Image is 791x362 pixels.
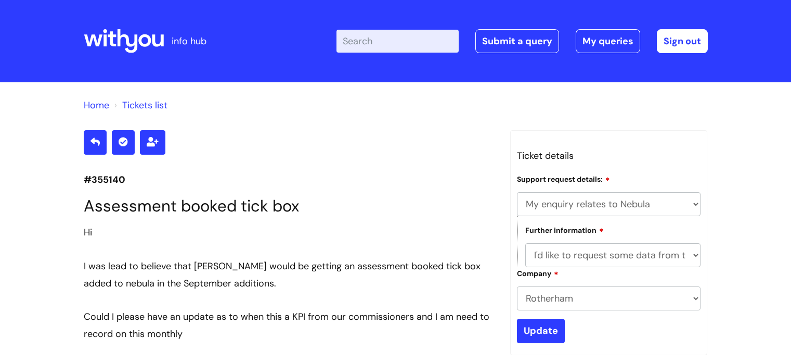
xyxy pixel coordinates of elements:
a: Tickets list [122,99,167,111]
input: Update [517,319,565,343]
h1: Assessment booked tick box [84,196,495,216]
div: | - [336,29,708,53]
a: Submit a query [475,29,559,53]
div: I was lead to believe that [PERSON_NAME] would be getting an assessment booked tick box added to ... [84,258,495,292]
input: Search [336,30,459,53]
a: My queries [576,29,640,53]
label: Further information [525,224,604,235]
li: Tickets list [112,97,167,114]
label: Company [517,268,559,278]
a: Sign out [657,29,708,53]
p: info hub [172,33,206,49]
h3: Ticket details [517,147,701,164]
label: Support request details: [517,173,610,184]
li: Solution home [84,97,109,114]
a: Home [84,99,109,111]
div: Could I please have an update as to when this a KPI from our commissioners and I am need to recor... [84,308,495,342]
p: #355140 [84,171,495,188]
div: Hi [84,224,495,241]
